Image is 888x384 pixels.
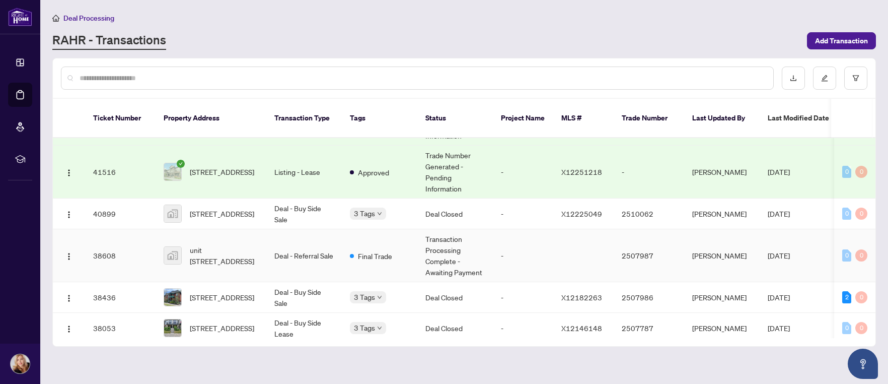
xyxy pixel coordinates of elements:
[855,208,867,220] div: 0
[354,322,375,334] span: 3 Tags
[354,291,375,303] span: 3 Tags
[855,291,867,303] div: 0
[417,313,493,344] td: Deal Closed
[768,293,790,302] span: [DATE]
[614,282,684,313] td: 2507986
[358,250,392,262] span: Final Trade
[614,146,684,199] td: -
[417,282,493,313] td: Deal Closed
[266,99,342,138] th: Transaction Type
[760,99,850,138] th: Last Modified Date
[85,199,156,229] td: 40899
[768,167,790,176] span: [DATE]
[61,320,77,336] button: Logo
[266,229,342,282] td: Deal - Referral Sale
[493,99,553,138] th: Project Name
[164,319,181,337] img: thumbnail-img
[782,67,805,90] button: download
[164,205,181,222] img: thumbnail-img
[417,146,493,199] td: Trade Number Generated - Pending Information
[65,325,73,333] img: Logo
[855,322,867,334] div: 0
[11,354,30,373] img: Profile Icon
[684,229,760,282] td: [PERSON_NAME]
[561,293,602,302] span: X12182263
[614,313,684,344] td: 2507787
[493,199,553,229] td: -
[266,146,342,199] td: Listing - Lease
[358,167,389,178] span: Approved
[65,169,73,177] img: Logo
[842,208,851,220] div: 0
[493,282,553,313] td: -
[768,209,790,218] span: [DATE]
[553,99,614,138] th: MLS #
[61,247,77,264] button: Logo
[842,166,851,178] div: 0
[768,112,829,123] span: Last Modified Date
[844,67,867,90] button: filter
[85,99,156,138] th: Ticket Number
[561,324,602,333] span: X12146148
[266,313,342,344] td: Deal - Buy Side Lease
[684,199,760,229] td: [PERSON_NAME]
[614,199,684,229] td: 2510062
[855,249,867,262] div: 0
[417,99,493,138] th: Status
[164,247,181,264] img: thumbnail-img
[684,99,760,138] th: Last Updated By
[266,282,342,313] td: Deal - Buy Side Sale
[790,75,797,82] span: download
[855,166,867,178] div: 0
[164,163,181,180] img: thumbnail-img
[190,208,254,219] span: [STREET_ADDRESS]
[61,164,77,180] button: Logo
[377,211,382,216] span: down
[493,229,553,282] td: -
[493,146,553,199] td: -
[614,99,684,138] th: Trade Number
[63,14,114,23] span: Deal Processing
[8,8,32,26] img: logo
[190,244,258,267] span: unit [STREET_ADDRESS]
[190,323,254,334] span: [STREET_ADDRESS]
[85,229,156,282] td: 38608
[561,167,602,176] span: X12251218
[377,295,382,300] span: down
[61,206,77,222] button: Logo
[842,249,851,262] div: 0
[417,199,493,229] td: Deal Closed
[65,211,73,219] img: Logo
[684,282,760,313] td: [PERSON_NAME]
[614,229,684,282] td: 2507987
[52,32,166,50] a: RAHR - Transactions
[85,313,156,344] td: 38053
[417,229,493,282] td: Transaction Processing Complete - Awaiting Payment
[61,289,77,305] button: Logo
[821,75,828,82] span: edit
[848,349,878,379] button: Open asap
[65,252,73,261] img: Logo
[190,292,254,303] span: [STREET_ADDRESS]
[493,313,553,344] td: -
[813,67,836,90] button: edit
[377,326,382,331] span: down
[842,291,851,303] div: 2
[807,32,876,49] button: Add Transaction
[85,282,156,313] td: 38436
[190,166,254,177] span: [STREET_ADDRESS]
[65,294,73,302] img: Logo
[768,251,790,260] span: [DATE]
[768,324,790,333] span: [DATE]
[156,99,266,138] th: Property Address
[852,75,859,82] span: filter
[815,33,868,49] span: Add Transaction
[354,208,375,219] span: 3 Tags
[85,146,156,199] td: 41516
[684,313,760,344] td: [PERSON_NAME]
[266,199,342,229] td: Deal - Buy Side Sale
[561,209,602,218] span: X12225049
[52,15,59,22] span: home
[684,146,760,199] td: [PERSON_NAME]
[177,160,185,168] span: check-circle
